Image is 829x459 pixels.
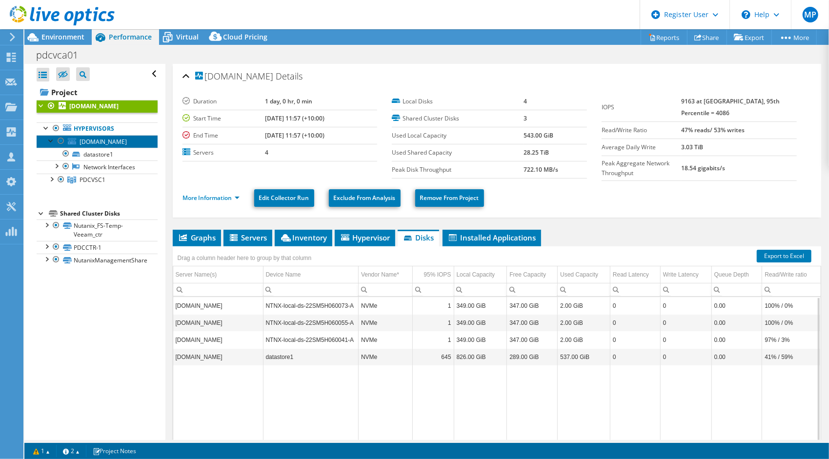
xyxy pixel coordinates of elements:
[37,254,158,266] a: NutanixManagementShare
[711,331,762,348] td: Column Queue Depth, Value 0.00
[173,331,263,348] td: Column Server Name(s), Value pdcvsc1-2.corp.stanmore.net.au
[37,148,158,160] a: datastore1
[263,348,359,365] td: Column Device Name, Value datastore1
[610,314,661,331] td: Column Read Latency, Value 0
[176,32,199,41] span: Virtual
[681,126,745,134] b: 47% reads/ 53% writes
[660,283,711,296] td: Column Write Latency, Filter cell
[447,233,536,242] span: Installed Applications
[182,194,240,202] a: More Information
[182,97,265,106] label: Duration
[558,314,610,331] td: Column Used Capacity, Value 2.00 GiB
[173,266,263,283] td: Server Name(s) Column
[392,131,524,140] label: Used Local Capacity
[178,233,216,242] span: Graphs
[195,72,274,81] span: [DOMAIN_NAME]
[265,114,324,122] b: [DATE] 11:57 (+10:00)
[424,269,451,280] div: 95% IOPS
[80,138,127,146] span: [DOMAIN_NAME]
[524,114,527,122] b: 3
[711,266,762,283] td: Queue Depth Column
[454,314,507,331] td: Column Local Capacity, Value 349.00 GiB
[359,331,413,348] td: Column Vendor Name*, Value NVMe
[714,269,749,280] div: Queue Depth
[182,114,265,123] label: Start Time
[765,269,807,280] div: Read/Write ratio
[610,331,661,348] td: Column Read Latency, Value 0
[507,266,558,283] td: Free Capacity Column
[602,142,681,152] label: Average Daily Write
[37,84,158,100] a: Project
[660,331,711,348] td: Column Write Latency, Value 0
[37,241,158,254] a: PDCCTR-1
[663,269,699,280] div: Write Latency
[660,348,711,365] td: Column Write Latency, Value 0
[392,148,524,158] label: Used Shared Capacity
[681,97,780,117] b: 9163 at [GEOGRAPHIC_DATA], 95th Percentile = 4086
[359,348,413,365] td: Column Vendor Name*, Value NVMe
[412,314,454,331] td: Column 95% IOPS, Value 1
[37,122,158,135] a: Hypervisors
[359,297,413,314] td: Column Vendor Name*, Value NVMe
[412,297,454,314] td: Column 95% IOPS, Value 1
[454,283,507,296] td: Column Local Capacity, Filter cell
[263,331,359,348] td: Column Device Name, Value NTNX-local-ds-22SM5H060041-A
[37,160,158,173] a: Network Interfaces
[173,297,263,314] td: Column Server Name(s), Value pdcvsc1-3.corp.stanmore.net.au
[266,269,301,280] div: Device Name
[412,266,454,283] td: 95% IOPS Column
[359,314,413,331] td: Column Vendor Name*, Value NVMe
[507,297,558,314] td: Column Free Capacity, Value 347.00 GiB
[412,331,454,348] td: Column 95% IOPS, Value 1
[173,348,263,365] td: Column Server Name(s), Value pdcvsh01.corp.stanmore.net.au
[762,283,821,296] td: Column Read/Write ratio, Filter cell
[660,297,711,314] td: Column Write Latency, Value 0
[265,97,312,105] b: 1 day, 0 hr, 0 min
[507,348,558,365] td: Column Free Capacity, Value 289.00 GiB
[263,266,359,283] td: Device Name Column
[610,266,661,283] td: Read Latency Column
[37,220,158,241] a: Nutanix_FS-Temp-Veeam_ctr
[613,269,649,280] div: Read Latency
[109,32,152,41] span: Performance
[762,331,821,348] td: Column Read/Write ratio, Value 97% / 3%
[415,189,484,207] a: Remove From Project
[26,445,57,457] a: 1
[37,174,158,186] a: PDCVSC1
[276,70,303,82] span: Details
[803,7,818,22] span: MP
[711,314,762,331] td: Column Queue Depth, Value 0.00
[60,208,158,220] div: Shared Cluster Disks
[37,135,158,148] a: [DOMAIN_NAME]
[280,233,327,242] span: Inventory
[41,32,84,41] span: Environment
[265,131,324,140] b: [DATE] 11:57 (+10:00)
[37,100,158,113] a: [DOMAIN_NAME]
[602,125,681,135] label: Read/Write Ratio
[711,348,762,365] td: Column Queue Depth, Value 0.00
[524,97,527,105] b: 4
[329,189,401,207] a: Exclude From Analysis
[454,297,507,314] td: Column Local Capacity, Value 349.00 GiB
[524,148,549,157] b: 28.25 TiB
[263,297,359,314] td: Column Device Name, Value NTNX-local-ds-22SM5H060073-A
[340,233,390,242] span: Hypervisor
[359,266,413,283] td: Vendor Name* Column
[454,266,507,283] td: Local Capacity Column
[32,50,93,60] h1: pdcvca01
[558,348,610,365] td: Column Used Capacity, Value 537.00 GiB
[509,269,546,280] div: Free Capacity
[254,189,314,207] a: Edit Collector Run
[182,148,265,158] label: Servers
[742,10,750,19] svg: \n
[762,314,821,331] td: Column Read/Write ratio, Value 100% / 0%
[86,445,143,457] a: Project Notes
[507,314,558,331] td: Column Free Capacity, Value 347.00 GiB
[403,233,434,242] span: Disks
[641,30,687,45] a: Reports
[757,250,811,262] a: Export to Excel
[524,131,553,140] b: 543.00 GiB
[762,348,821,365] td: Column Read/Write ratio, Value 41% / 59%
[687,30,727,45] a: Share
[175,251,314,265] div: Drag a column header here to group by that column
